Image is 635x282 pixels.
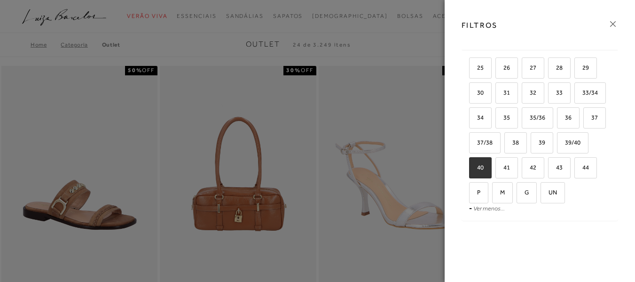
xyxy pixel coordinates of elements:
span: M [493,189,505,196]
span: - [469,204,472,212]
input: M [491,189,500,199]
span: 44 [575,164,589,171]
span: 35 [496,114,510,121]
input: 26 [494,64,503,74]
input: 40 [468,164,477,174]
span: 28 [549,64,563,71]
span: 37/38 [470,139,493,146]
input: 28 [547,64,556,74]
input: 33/34 [573,89,582,99]
span: 30 [470,89,484,96]
span: 39 [532,139,545,146]
span: UN [541,189,557,196]
input: 31 [494,89,503,99]
input: UN [539,189,549,199]
span: P [470,189,480,196]
input: 38 [503,139,512,149]
input: G [515,189,525,199]
span: 31 [496,89,510,96]
span: 25 [470,64,484,71]
span: 27 [523,64,536,71]
input: 39 [529,139,539,149]
input: 43 [547,164,556,174]
input: 35 [494,114,503,124]
input: 32 [520,89,530,99]
span: 34 [470,114,484,121]
input: 34 [468,114,477,124]
input: 36 [556,114,565,124]
span: 35/36 [523,114,545,121]
input: 33 [547,89,556,99]
input: 35/36 [520,114,530,124]
span: 38 [505,139,519,146]
span: 40 [470,164,484,171]
input: 37/38 [468,139,477,149]
input: 41 [494,164,503,174]
span: 33/34 [575,89,598,96]
input: 30 [468,89,477,99]
span: 37 [584,114,598,121]
span: 39/40 [558,139,580,146]
input: 29 [573,64,582,74]
span: G [517,189,529,196]
span: 29 [575,64,589,71]
span: 26 [496,64,510,71]
span: 36 [558,114,572,121]
input: 44 [573,164,582,174]
input: P [468,189,477,199]
input: 39/40 [556,139,565,149]
input: 25 [468,64,477,74]
input: 27 [520,64,530,74]
span: 43 [549,164,563,171]
span: 41 [496,164,510,171]
input: 37 [582,114,591,124]
input: 42 [520,164,530,174]
a: Ver menos... [473,205,505,212]
span: 33 [549,89,563,96]
span: 32 [523,89,536,96]
h3: FILTROS [462,20,498,31]
span: 42 [523,164,536,171]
